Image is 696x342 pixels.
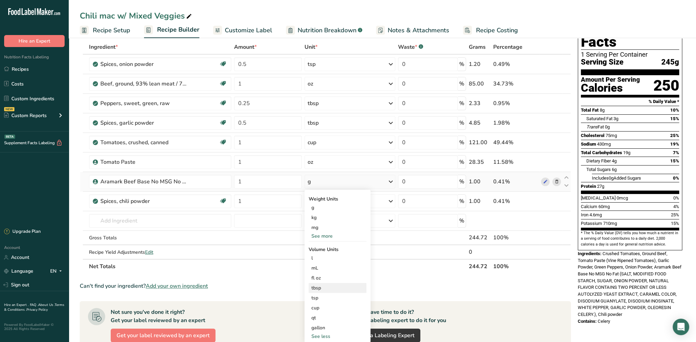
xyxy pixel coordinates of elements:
div: kg [309,213,366,223]
div: 1.00 [469,178,490,186]
div: 28.35 [469,158,490,166]
div: Amount Per Serving [581,77,640,83]
div: Custom Reports [4,112,47,119]
div: Can't find your ingredient? [80,282,571,290]
span: 60mg [598,204,610,209]
th: 244.72 [467,259,492,273]
h1: Nutrition Facts [581,18,679,50]
div: Recipe Yield Adjustments [89,249,231,256]
span: Percentage [493,43,522,51]
span: Celery [598,319,610,324]
div: l [311,254,364,262]
button: Hire an Expert [4,35,65,47]
div: 0.41% [493,197,538,205]
div: Calories [581,83,640,93]
div: Tomatoes, crushed, canned [100,138,186,147]
div: 1.20 [469,60,490,68]
div: 11.58% [493,158,538,166]
span: 245g [661,58,679,67]
span: Ingredients: [578,251,601,256]
span: Saturated Fat [586,116,612,121]
a: Terms & Conditions . [4,303,64,312]
div: 2.33 [469,99,490,107]
div: 0.95% [493,99,538,107]
span: Protein [581,184,596,189]
div: 4.85 [469,119,490,127]
a: Hire an Expert . [4,303,29,307]
div: Don't have time to do it? Hire a labeling expert to do it for you [352,308,446,324]
div: Beef, ground, 93% lean meat / 7% fat, loaf, cooked, baked [100,80,186,88]
div: cup [311,304,364,311]
div: Spices, garlic powder [100,119,186,127]
div: 1 Serving Per Container [581,51,679,58]
div: tsp [311,294,364,301]
div: gallon [311,324,364,331]
span: Customize Label [225,26,272,35]
span: 15% [670,116,679,121]
span: Get your label reviewed by an expert [117,331,210,340]
div: Tomato Paste [100,158,186,166]
div: 34.73% [493,80,538,88]
span: Amount [234,43,257,51]
div: g [309,203,366,213]
div: 85.00 [469,80,490,88]
div: cup [308,138,316,147]
span: 15% [670,158,679,163]
span: Includes Added Sugars [592,175,641,181]
span: Edit [145,249,153,255]
a: Recipe Setup [80,23,130,38]
a: FAQ . [30,303,38,307]
div: 250 [653,77,679,95]
span: Total Fat [581,107,599,113]
span: Contains: [578,319,597,324]
div: Spices, chili powder [100,197,186,205]
div: 0.49% [493,60,538,68]
span: Crushed Tomatoes, Ground Beef, Tomato Paste (Vine Ripened Tomatoes), Garlic Powder, Green Peppers... [578,251,682,317]
div: Gross Totals [89,234,231,241]
span: 19g [623,150,630,155]
span: 75mg [606,133,617,138]
span: 7% [673,150,679,155]
th: Net Totals [88,259,467,273]
a: Notes & Attachments [376,23,449,38]
section: * The % Daily Value (DV) tells you how much a nutrient in a serving of food contributes to a dail... [581,230,679,247]
div: tbsp [308,99,319,107]
div: Not sure you've done it right? Get your label reviewed by an expert [111,308,205,324]
section: % Daily Value * [581,98,679,106]
div: See more [309,232,366,240]
div: tsp [308,60,316,68]
span: 0% [673,175,679,181]
div: oz [308,158,313,166]
span: 19% [670,141,679,147]
span: Grams [469,43,486,51]
span: Ingredient [89,43,118,51]
div: fl oz [311,274,364,282]
span: Iron [581,212,588,217]
div: See less [309,333,366,340]
div: Open Intercom Messenger [673,319,689,335]
span: Recipe Builder [157,25,199,34]
span: 10% [670,107,679,113]
span: 430mg [597,141,611,147]
div: 0 [469,248,490,256]
div: Weight Units [309,195,366,203]
div: 1.00 [469,197,490,205]
div: EN [50,267,65,275]
span: 4g [612,158,617,163]
div: oz [308,80,313,88]
span: Fat [586,124,604,129]
div: Waste [398,43,423,51]
div: Spices, onion powder [100,60,186,68]
span: 0mcg [617,195,628,201]
i: Trans [586,124,598,129]
span: Total Carbohydrates [581,150,622,155]
span: Nutrition Breakdown [298,26,356,35]
span: 3g [614,116,618,121]
a: Recipe Builder [144,22,199,38]
span: Recipe Setup [93,26,130,35]
div: 0.41% [493,178,538,186]
span: Total Sugars [586,167,611,172]
div: 100% [493,233,538,242]
div: tbsp [308,119,319,127]
a: Language [4,265,33,277]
